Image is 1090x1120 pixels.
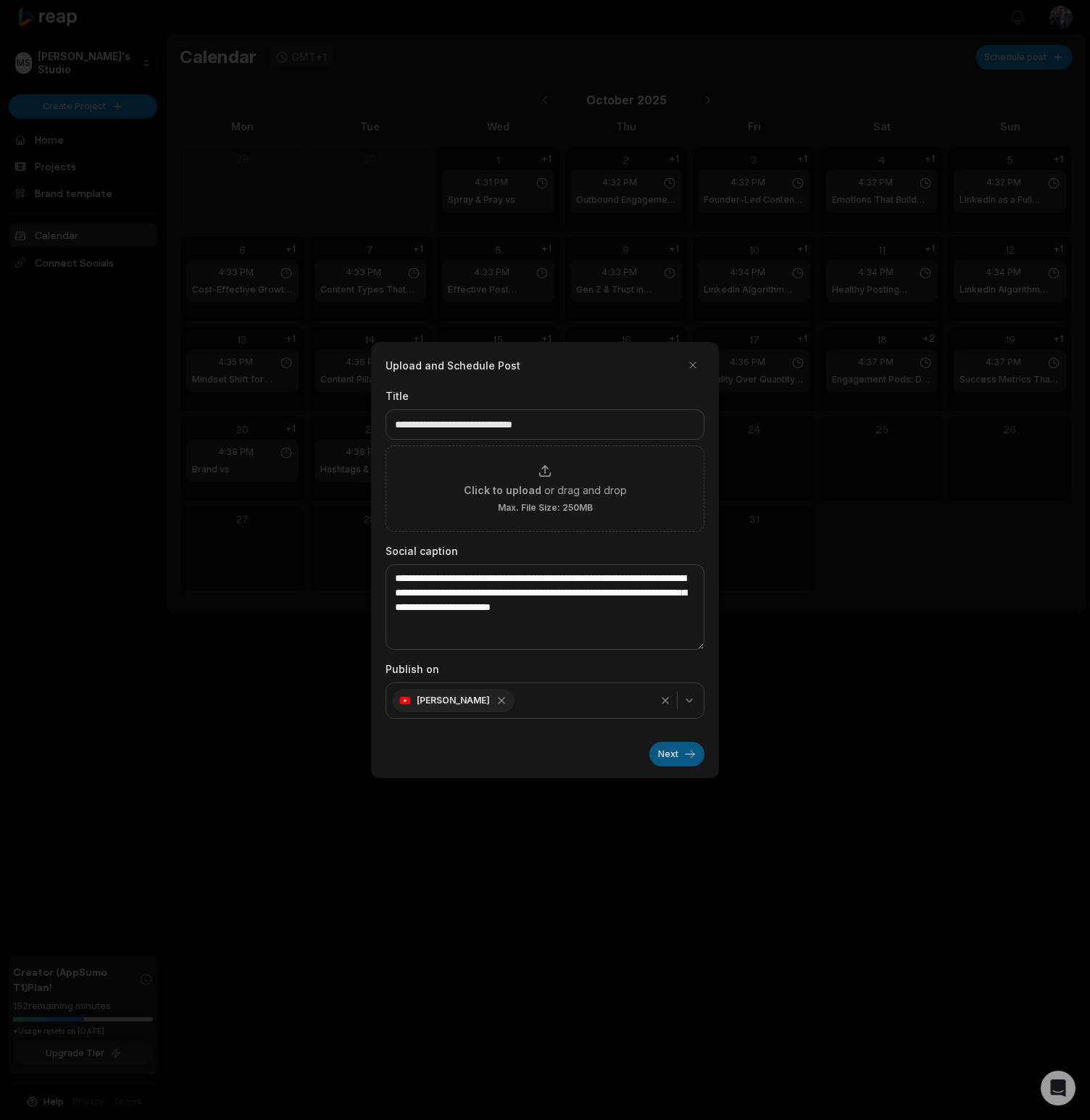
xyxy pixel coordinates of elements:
button: Next [649,742,704,766]
div: [PERSON_NAME] [392,689,515,712]
span: or drag and drop [544,482,627,498]
h2: Upload and Schedule Post [386,358,520,373]
label: Publish on [386,661,704,677]
label: Title [386,388,704,404]
span: Max. File Size: 250MB [498,502,593,514]
label: Social caption [386,543,704,559]
button: [PERSON_NAME] [386,682,704,719]
span: Click to upload [464,482,541,498]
